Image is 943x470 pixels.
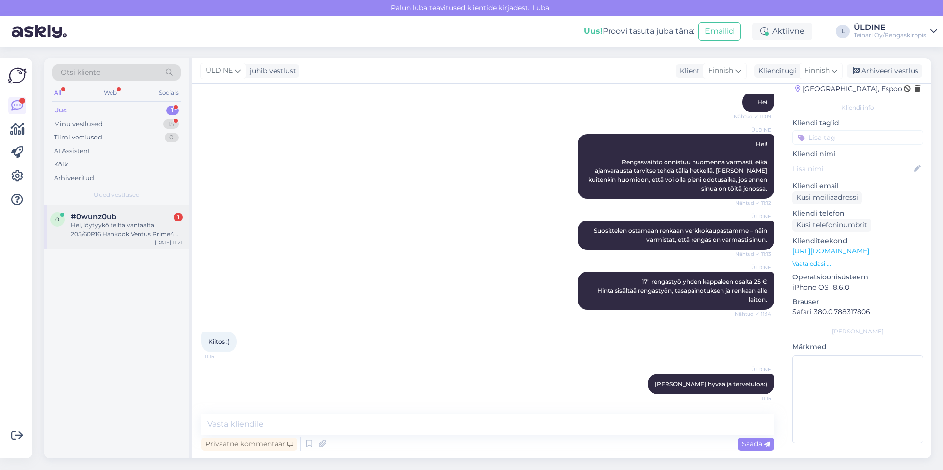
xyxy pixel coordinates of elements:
div: Kõik [54,160,68,169]
span: Nähtud ✓ 11:13 [734,250,771,258]
p: Kliendi nimi [792,149,923,159]
span: ÜLDINE [734,264,771,271]
p: Kliendi tag'id [792,118,923,128]
img: Askly Logo [8,66,27,85]
div: Proovi tasuta juba täna: [584,26,694,37]
div: Klienditugi [754,66,796,76]
div: All [52,86,63,99]
div: AI Assistent [54,146,90,156]
div: [GEOGRAPHIC_DATA], Espoo [795,84,902,94]
span: Kiitos :) [208,338,230,345]
span: Nähtud ✓ 11:12 [734,199,771,207]
span: ÜLDINE [734,366,771,373]
span: [PERSON_NAME] hyvää ja tervetuloa:) [655,380,767,387]
div: Küsi telefoninumbrit [792,219,871,232]
span: Nähtud ✓ 11:14 [734,310,771,318]
div: Privaatne kommentaar [201,438,297,451]
div: Teinari Oy/Rengaskirppis [854,31,926,39]
div: Küsi meiliaadressi [792,191,862,204]
div: Arhiveeri vestlus [847,64,922,78]
div: Web [102,86,119,99]
div: 1 [166,106,179,115]
div: 1 [174,213,183,221]
b: Uus! [584,27,603,36]
span: #0wunz0ub [71,212,116,221]
div: Kliendi info [792,103,923,112]
span: Saada [742,440,770,448]
div: L [836,25,850,38]
p: Klienditeekond [792,236,923,246]
div: juhib vestlust [246,66,296,76]
a: ÜLDINETeinari Oy/Rengaskirppis [854,24,937,39]
span: Finnish [804,65,830,76]
div: 0 [165,133,179,142]
div: 15 [163,119,179,129]
span: Luba [529,3,552,12]
div: Uus [54,106,67,115]
div: Klient [676,66,700,76]
span: Suosittelen ostamaan renkaan verkkokaupastamme – näin varmistat, että rengas on varmasti sinun. [594,227,769,243]
div: ÜLDINE [854,24,926,31]
div: Tiimi vestlused [54,133,102,142]
p: Vaata edasi ... [792,259,923,268]
p: Kliendi email [792,181,923,191]
p: iPhone OS 18.6.0 [792,282,923,293]
p: Brauser [792,297,923,307]
input: Lisa tag [792,130,923,145]
p: Operatsioonisüsteem [792,272,923,282]
span: Nähtud ✓ 11:09 [734,113,771,120]
span: 11:15 [734,395,771,402]
span: 0 [55,216,59,223]
p: Märkmed [792,342,923,352]
span: ÜLDINE [206,65,233,76]
span: Hei [757,98,767,106]
span: 17" rengastyö yhden kappaleen osalta 25 € Hinta sisältää rengastyön, tasapainotuksen ja renkaan a... [597,278,769,303]
div: [DATE] 11:21 [155,239,183,246]
span: ÜLDINE [734,213,771,220]
p: Kliendi telefon [792,208,923,219]
a: [URL][DOMAIN_NAME] [792,247,869,255]
div: Arhiveeritud [54,173,94,183]
span: ÜLDINE [734,126,771,134]
div: Socials [157,86,181,99]
div: Hei, löytyykö teiltä vantaalta 205/60R16 Hankook Ventus Prime4 rengasta. Onnistuisiko kumin vaiht... [71,221,183,239]
p: Safari 380.0.788317806 [792,307,923,317]
span: 11:15 [204,353,241,360]
button: Emailid [698,22,741,41]
span: Uued vestlused [94,191,139,199]
span: Otsi kliente [61,67,100,78]
span: Finnish [708,65,733,76]
div: Minu vestlused [54,119,103,129]
input: Lisa nimi [793,164,912,174]
div: Aktiivne [752,23,812,40]
div: [PERSON_NAME] [792,327,923,336]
